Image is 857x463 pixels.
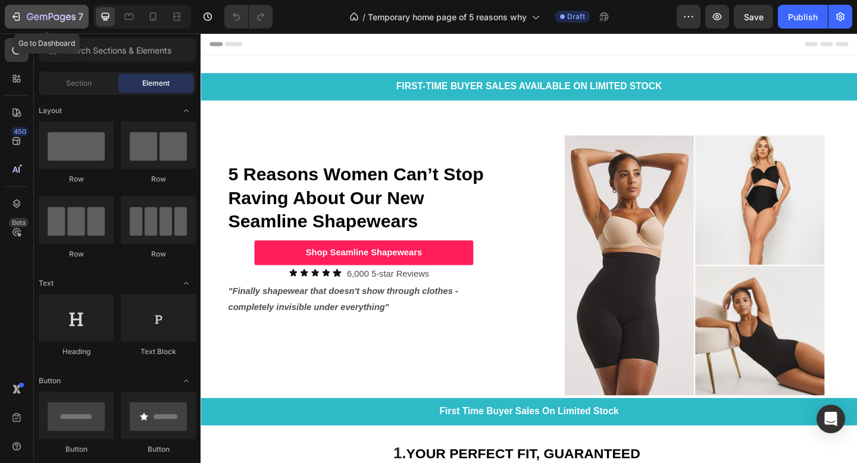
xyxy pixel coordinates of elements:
div: Button [39,444,114,455]
span: Button [39,376,61,386]
span: Toggle open [177,274,196,293]
span: Text [39,278,54,289]
div: Open Intercom Messenger [817,405,845,433]
p: 6,000 5-star Reviews [159,254,310,271]
div: Row [39,174,114,184]
span: / [362,11,365,23]
span: Save [744,12,764,22]
strong: "Finally shapewear that doesn't show through clothes - completely invisible under everything" [30,276,280,303]
a: Shop Seamline Shapewears [58,226,296,252]
p: FIRST-TIME BUYER SALES AVAILABLE ON LIMITED STOCK [212,52,502,65]
button: Save [734,5,773,29]
input: Search Sections & Elements [39,38,196,62]
div: Heading [39,346,114,357]
button: Publish [778,5,828,29]
div: Row [121,249,196,259]
button: 7 [5,5,89,29]
div: Undo/Redo [224,5,273,29]
span: Toggle open [177,371,196,390]
span: Toggle open [177,101,196,120]
span: Section [66,78,92,89]
strong: 5 Reasons Women Can’t Stop Raving About Our New Seamline Shapewears [30,142,308,215]
div: Beta [9,218,29,227]
div: Row [121,174,196,184]
div: Publish [788,11,818,23]
p: 7 [78,10,83,24]
p: first time buyer sales on limited stock [259,405,455,418]
iframe: Design area [201,33,857,463]
div: Row [39,249,114,259]
div: Text Block [121,346,196,357]
span: Temporary home page of 5 reasons why [368,11,527,23]
img: gempages_549204514251473943-fa2afa00-b444-4ea4-b437-78c1bd4f1e3b.png [396,111,678,394]
div: 450 [11,127,29,136]
span: Layout [39,105,62,116]
span: Element [142,78,170,89]
span: Draft [567,11,585,22]
strong: Shop Seamline Shapewears [114,233,241,243]
div: Button [121,444,196,455]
